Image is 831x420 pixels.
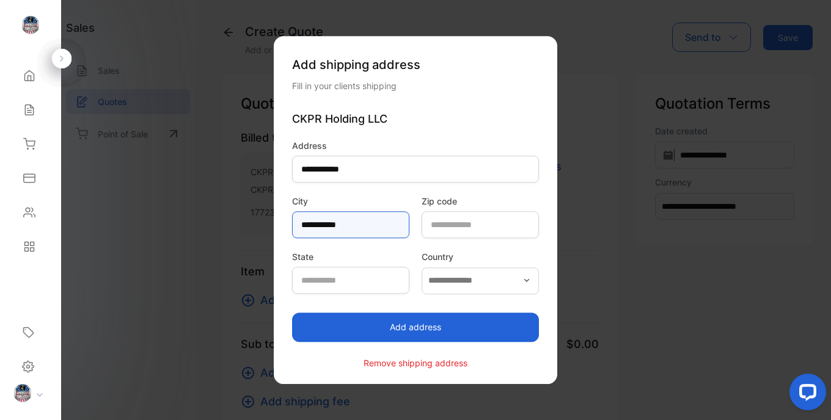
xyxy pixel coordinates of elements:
[21,16,40,34] img: logo
[422,250,539,263] label: Country
[292,195,409,208] label: City
[364,357,467,369] p: Remove shipping address
[422,195,539,208] label: Zip code
[292,313,539,342] button: Add address
[292,56,420,74] span: Add shipping address
[13,384,32,402] img: profile
[292,79,539,92] div: Fill in your clients shipping
[292,104,539,133] p: CKPR Holding LLC
[292,139,539,152] label: Address
[292,250,409,263] label: State
[780,369,831,420] iframe: LiveChat chat widget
